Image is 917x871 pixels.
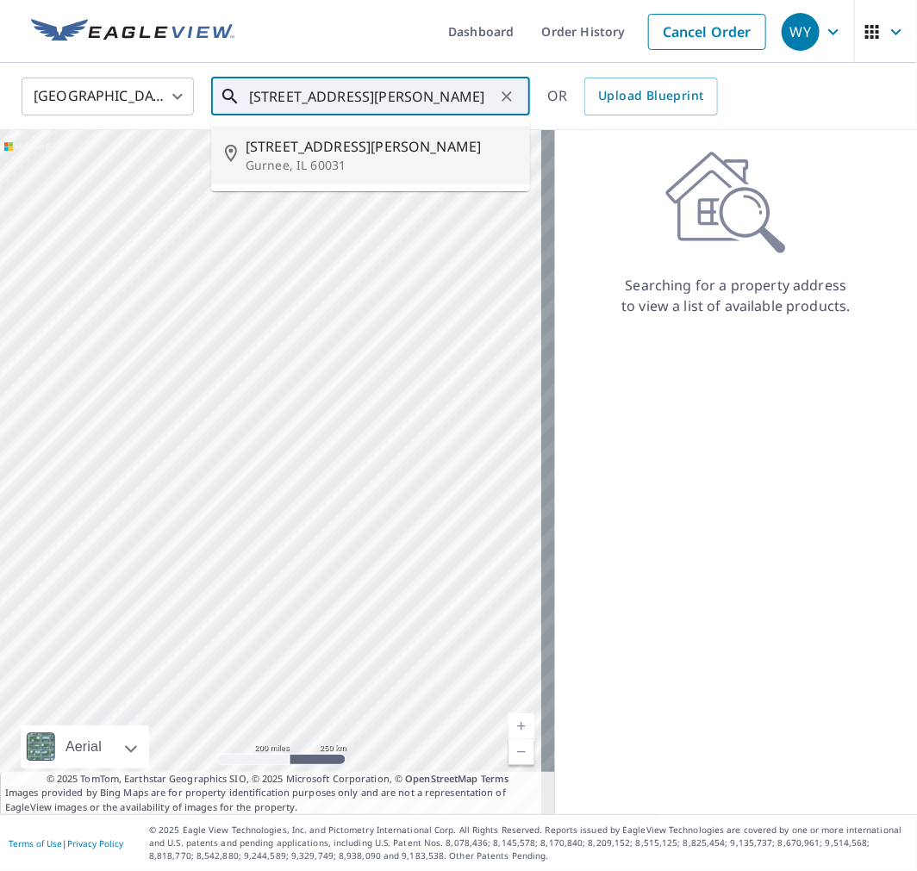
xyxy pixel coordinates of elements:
a: Current Level 5, Zoom In [508,713,534,739]
div: OR [547,78,718,115]
span: Upload Blueprint [598,85,703,107]
p: © 2025 Eagle View Technologies, Inc. and Pictometry International Corp. All Rights Reserved. Repo... [149,824,908,862]
a: Current Level 5, Zoom Out [508,739,534,765]
a: Privacy Policy [67,837,123,849]
div: WY [782,13,820,51]
div: Aerial [60,725,107,768]
span: [STREET_ADDRESS][PERSON_NAME] [246,136,516,157]
a: Terms of Use [9,837,62,849]
div: [GEOGRAPHIC_DATA] [22,72,194,121]
a: Upload Blueprint [584,78,717,115]
p: Searching for a property address to view a list of available products. [621,275,851,316]
img: EV Logo [31,19,234,45]
button: Clear [495,84,519,109]
input: Search by address or latitude-longitude [249,72,495,121]
div: Aerial [21,725,149,768]
a: OpenStreetMap [405,772,477,785]
a: Terms [481,772,509,785]
p: | [9,838,123,849]
span: © 2025 TomTom, Earthstar Geographics SIO, © 2025 Microsoft Corporation, © [47,772,509,787]
a: Cancel Order [648,14,766,50]
p: Gurnee, IL 60031 [246,157,516,174]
